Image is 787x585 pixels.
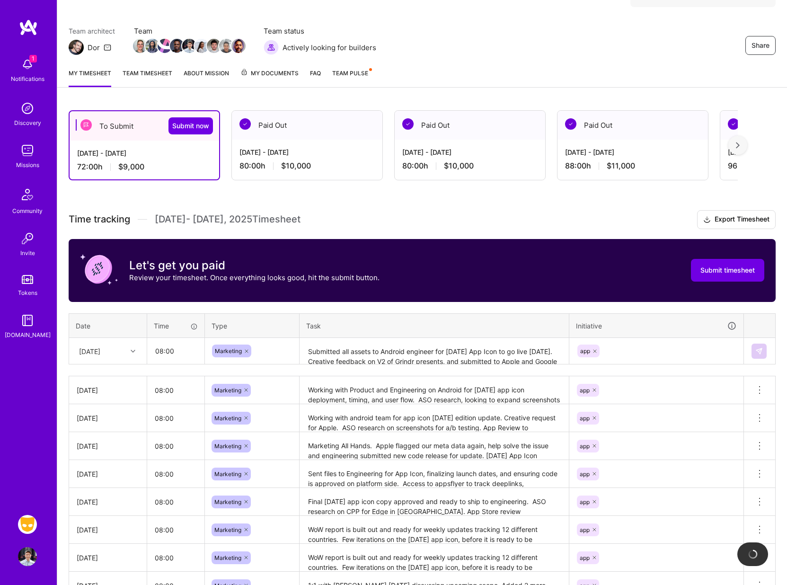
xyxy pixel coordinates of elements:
div: Discovery [14,118,41,128]
div: [DOMAIN_NAME] [5,330,51,340]
div: Tokens [18,288,37,298]
a: About Mission [184,68,229,87]
span: Marketing [214,554,241,561]
span: Submit timesheet [700,266,755,275]
span: Time tracking [69,213,130,225]
input: HH:MM [147,434,204,459]
span: $9,000 [118,162,144,172]
h3: Let's get you paid [129,258,380,273]
span: Marketing [214,415,241,422]
div: Community [12,206,43,216]
img: User Avatar [18,547,37,566]
div: [DATE] [77,497,139,507]
div: Invite [20,248,35,258]
div: [DATE] [77,441,139,451]
span: app [580,526,590,533]
span: Team status [264,26,376,36]
div: [DATE] - [DATE] [402,147,538,157]
span: Share [752,41,769,50]
a: Team Member Avatar [159,38,171,54]
div: Missions [16,160,39,170]
img: Actively looking for builders [264,40,279,55]
div: Paid Out [395,111,545,140]
a: User Avatar [16,547,39,566]
img: right [736,142,740,149]
div: To Submit [70,111,219,141]
div: null [752,344,768,359]
button: Submit timesheet [691,259,764,282]
img: guide book [18,311,37,330]
img: logo [19,19,38,36]
div: [DATE] [79,346,100,356]
a: Grindr: Product & Marketing [16,515,39,534]
img: Team Member Avatar [158,39,172,53]
span: Marketing [215,347,242,355]
img: tokens [22,275,33,284]
textarea: WoW report is built out and ready for weekly updates tracking 12 different countries. Few iterati... [301,517,568,543]
span: app [580,415,590,422]
img: Invite [18,229,37,248]
a: My Documents [240,68,299,87]
span: app [580,443,590,450]
div: [DATE] [77,413,139,423]
img: Team Member Avatar [182,39,196,53]
div: [DATE] [77,385,139,395]
div: [DATE] [77,553,139,563]
span: Marketing [214,443,241,450]
img: teamwork [18,141,37,160]
th: Date [69,313,147,338]
span: [DATE] - [DATE] , 2025 Timesheet [155,213,301,225]
div: 88:00 h [565,161,700,171]
img: Team Member Avatar [195,39,209,53]
img: bell [18,55,37,74]
input: HH:MM [147,406,204,431]
textarea: Submitted all assets to Android engineer for [DATE] App Icon to go live [DATE]. Creative feedback... [301,339,568,364]
textarea: Marketing All Hands. Apple flagged our meta data again, help solve the issue and engineering subm... [301,433,568,459]
i: icon Mail [104,44,111,51]
img: Team Member Avatar [207,39,221,53]
a: Team Member Avatar [208,38,220,54]
div: Notifications [11,74,44,84]
input: HH:MM [147,489,204,514]
input: HH:MM [147,461,204,487]
div: [DATE] [77,469,139,479]
img: discovery [18,99,37,118]
div: [DATE] - [DATE] [239,147,375,157]
textarea: Working with android team for app icon [DATE] edition update. Creative request for Apple. ASO res... [301,405,568,431]
div: [DATE] [77,525,139,535]
p: Review your timesheet. Once everything looks good, hit the submit button. [129,273,380,283]
div: Dor [88,43,100,53]
span: $10,000 [444,161,474,171]
div: 72:00 h [77,162,212,172]
a: FAQ [310,68,321,87]
img: Submit [755,347,763,355]
a: Team Member Avatar [232,38,245,54]
span: Team [134,26,245,36]
img: Paid Out [565,118,576,130]
div: Time [154,321,198,331]
th: Task [300,313,569,338]
img: To Submit [80,119,92,131]
span: app [580,498,590,505]
textarea: Sent files to Engineering for App Icon, finalizing launch dates, and ensuring code is approved on... [301,461,568,487]
div: 80:00 h [239,161,375,171]
span: Marketing [214,498,241,505]
a: Team Member Avatar [146,38,159,54]
div: [DATE] - [DATE] [565,147,700,157]
i: icon Chevron [131,349,135,354]
input: HH:MM [147,378,204,403]
div: Paid Out [232,111,382,140]
span: 1 [29,55,37,62]
img: Paid Out [239,118,251,130]
span: Marketing [214,387,241,394]
span: app [580,387,590,394]
img: Team Member Avatar [219,39,233,53]
a: Team Member Avatar [220,38,232,54]
a: Team timesheet [123,68,172,87]
span: app [580,554,590,561]
span: $10,000 [281,161,311,171]
a: Team Member Avatar [134,38,146,54]
img: Team Architect [69,40,84,55]
input: HH:MM [147,517,204,542]
img: Community [16,183,39,206]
